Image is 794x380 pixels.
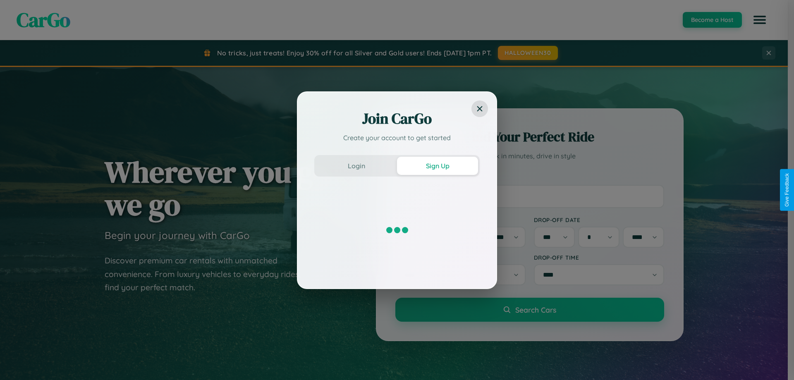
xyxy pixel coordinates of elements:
button: Sign Up [397,157,478,175]
div: Give Feedback [784,173,790,207]
h2: Join CarGo [314,109,480,129]
iframe: Intercom live chat [8,352,28,372]
button: Login [316,157,397,175]
p: Create your account to get started [314,133,480,143]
